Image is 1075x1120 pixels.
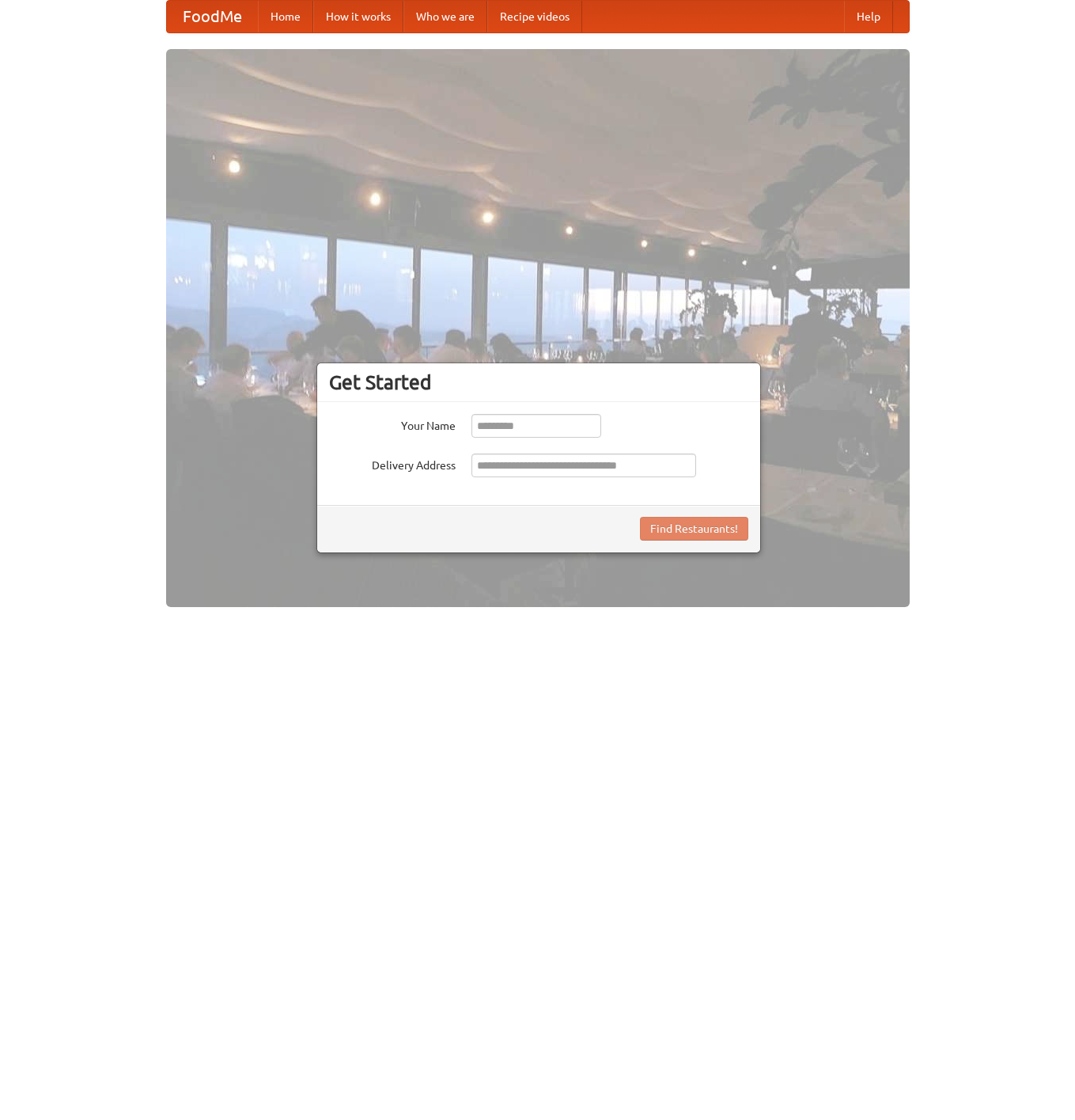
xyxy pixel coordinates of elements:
[403,1,487,32] a: Who we are
[329,370,748,394] h3: Get Started
[258,1,313,32] a: Home
[329,414,456,434] label: Your Name
[487,1,582,32] a: Recipe videos
[313,1,403,32] a: How it works
[167,1,258,32] a: FoodMe
[844,1,893,32] a: Help
[640,517,748,541] button: Find Restaurants!
[329,454,456,473] label: Delivery Address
